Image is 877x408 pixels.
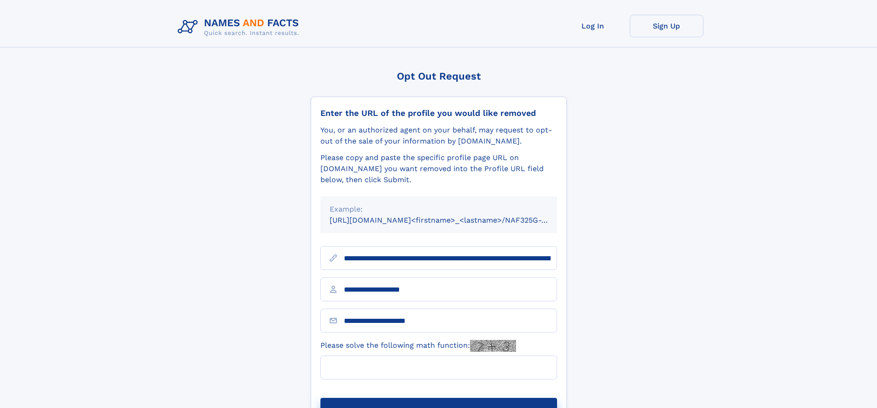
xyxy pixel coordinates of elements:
div: You, or an authorized agent on your behalf, may request to opt-out of the sale of your informatio... [320,125,557,147]
small: [URL][DOMAIN_NAME]<firstname>_<lastname>/NAF325G-xxxxxxxx [330,216,575,224]
div: Please copy and paste the specific profile page URL on [DOMAIN_NAME] you want removed into the Pr... [320,152,557,185]
a: Sign Up [630,15,703,37]
a: Log In [556,15,630,37]
div: Enter the URL of the profile you would like removed [320,108,557,118]
div: Example: [330,204,548,215]
img: Logo Names and Facts [174,15,307,40]
label: Please solve the following math function: [320,340,516,352]
div: Opt Out Request [311,70,567,82]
